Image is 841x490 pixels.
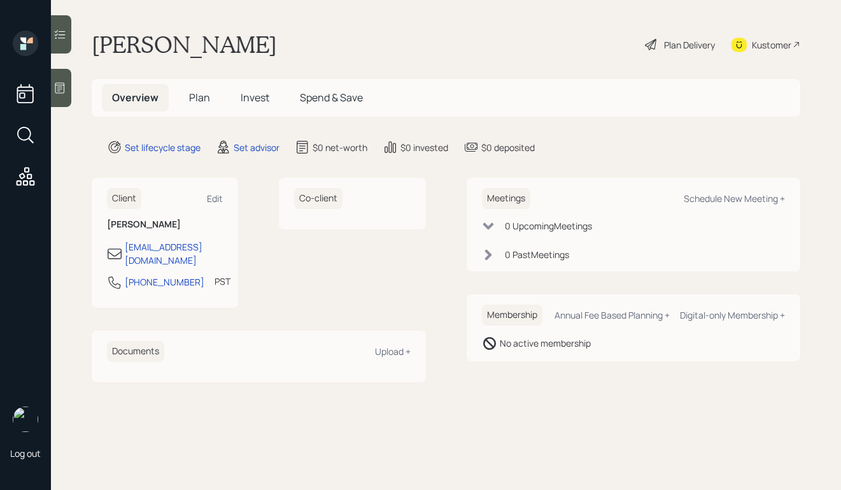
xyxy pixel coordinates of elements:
div: $0 deposited [481,141,535,154]
div: Set lifecycle stage [125,141,201,154]
div: $0 net-worth [313,141,367,154]
h6: Meetings [482,188,530,209]
div: Set advisor [234,141,279,154]
div: PST [215,275,230,288]
div: Upload + [375,345,411,357]
div: $0 invested [400,141,448,154]
span: Overview [112,90,159,104]
h6: Co-client [294,188,343,209]
div: 0 Upcoming Meeting s [505,219,592,233]
div: 0 Past Meeting s [505,248,569,261]
div: Log out [10,447,41,459]
h6: [PERSON_NAME] [107,219,223,230]
h1: [PERSON_NAME] [92,31,277,59]
div: Annual Fee Based Planning + [555,309,670,321]
div: [EMAIL_ADDRESS][DOMAIN_NAME] [125,240,223,267]
div: Schedule New Meeting + [684,192,785,205]
div: [PHONE_NUMBER] [125,275,204,289]
div: No active membership [500,336,591,350]
span: Plan [189,90,210,104]
h6: Documents [107,341,164,362]
span: Invest [241,90,269,104]
div: Edit [207,192,223,205]
div: Kustomer [752,38,791,52]
div: Plan Delivery [664,38,715,52]
div: Digital-only Membership + [680,309,785,321]
span: Spend & Save [300,90,363,104]
h6: Client [107,188,141,209]
img: robby-grisanti-headshot.png [13,407,38,432]
h6: Membership [482,305,542,326]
